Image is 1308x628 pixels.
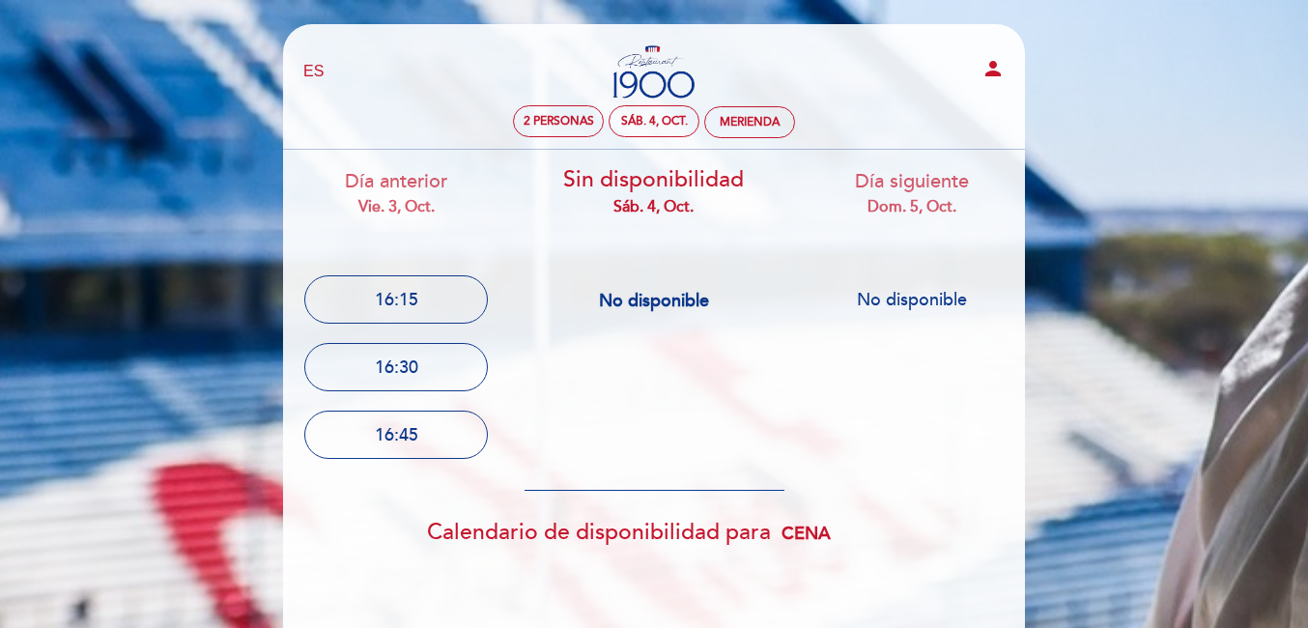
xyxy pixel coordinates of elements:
div: dom. 5, oct. [797,196,1026,218]
i: person [981,57,1005,80]
div: Día anterior [282,168,511,217]
button: person [981,57,1005,87]
div: vie. 3, oct. [282,196,511,218]
button: 16:45 [304,411,488,459]
div: sáb. 4, oct. [621,114,688,128]
span: Sin disponibilidad [563,166,744,193]
button: 16:30 [304,343,488,391]
a: Restaurant 1900 [533,45,775,99]
button: 16:15 [304,275,488,324]
div: sáb. 4, oct. [540,196,769,218]
button: No disponible [562,276,746,325]
span: No disponible [599,290,709,311]
span: 2 personas [524,114,594,128]
div: Día siguiente [797,168,1026,217]
span: Calendario de disponibilidad para [427,519,771,546]
button: No disponible [820,275,1004,324]
div: Merienda [720,115,780,129]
